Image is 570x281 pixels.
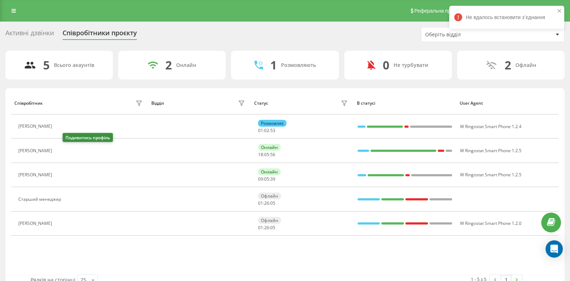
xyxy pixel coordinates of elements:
[258,168,281,175] div: Онлайн
[270,200,275,206] span: 05
[18,172,54,177] div: [PERSON_NAME]
[414,8,467,14] span: Реферальна програма
[460,101,556,106] div: User Agent
[515,62,536,68] div: Офлайн
[18,148,54,153] div: [PERSON_NAME]
[14,101,43,106] div: Співробітник
[264,200,269,206] span: 26
[258,176,263,182] span: 09
[18,124,54,129] div: [PERSON_NAME]
[151,101,164,106] div: Відділ
[258,177,275,182] div: : :
[425,32,511,38] div: Оберіть відділ
[505,58,511,72] div: 2
[270,151,275,158] span: 56
[258,127,263,133] span: 01
[258,120,286,127] div: Розмовляє
[54,62,94,68] div: Всього акаунтів
[258,201,275,206] div: : :
[270,176,275,182] span: 39
[258,200,263,206] span: 01
[258,225,263,231] span: 01
[270,58,277,72] div: 1
[258,217,281,224] div: Офлайн
[557,8,562,15] button: close
[258,225,275,230] div: : :
[264,176,269,182] span: 05
[165,58,172,72] div: 2
[18,221,54,226] div: [PERSON_NAME]
[63,29,137,40] div: Співробітники проєкту
[258,151,263,158] span: 18
[254,101,268,106] div: Статус
[383,58,389,72] div: 0
[460,148,521,154] span: W Ringostat Smart Phone 1.2.5
[460,220,521,226] span: W Ringostat Smart Phone 1.2.0
[449,6,564,29] div: Не вдалось встановити зʼєднання
[460,172,521,178] span: W Ringostat Smart Phone 1.2.5
[264,151,269,158] span: 05
[460,123,521,130] span: W Ringostat Smart Phone 1.2.4
[176,62,196,68] div: Онлайн
[270,225,275,231] span: 05
[264,225,269,231] span: 26
[63,133,113,142] div: Подивитись профіль
[258,128,275,133] div: : :
[281,62,316,68] div: Розмовляють
[264,127,269,133] span: 02
[258,192,281,199] div: Офлайн
[270,127,275,133] span: 53
[258,144,281,151] div: Онлайн
[258,152,275,157] div: : :
[18,197,63,202] div: Старший менеджер
[357,101,453,106] div: В статусі
[546,240,563,258] div: Open Intercom Messenger
[43,58,50,72] div: 5
[5,29,54,40] div: Активні дзвінки
[394,62,428,68] div: Не турбувати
